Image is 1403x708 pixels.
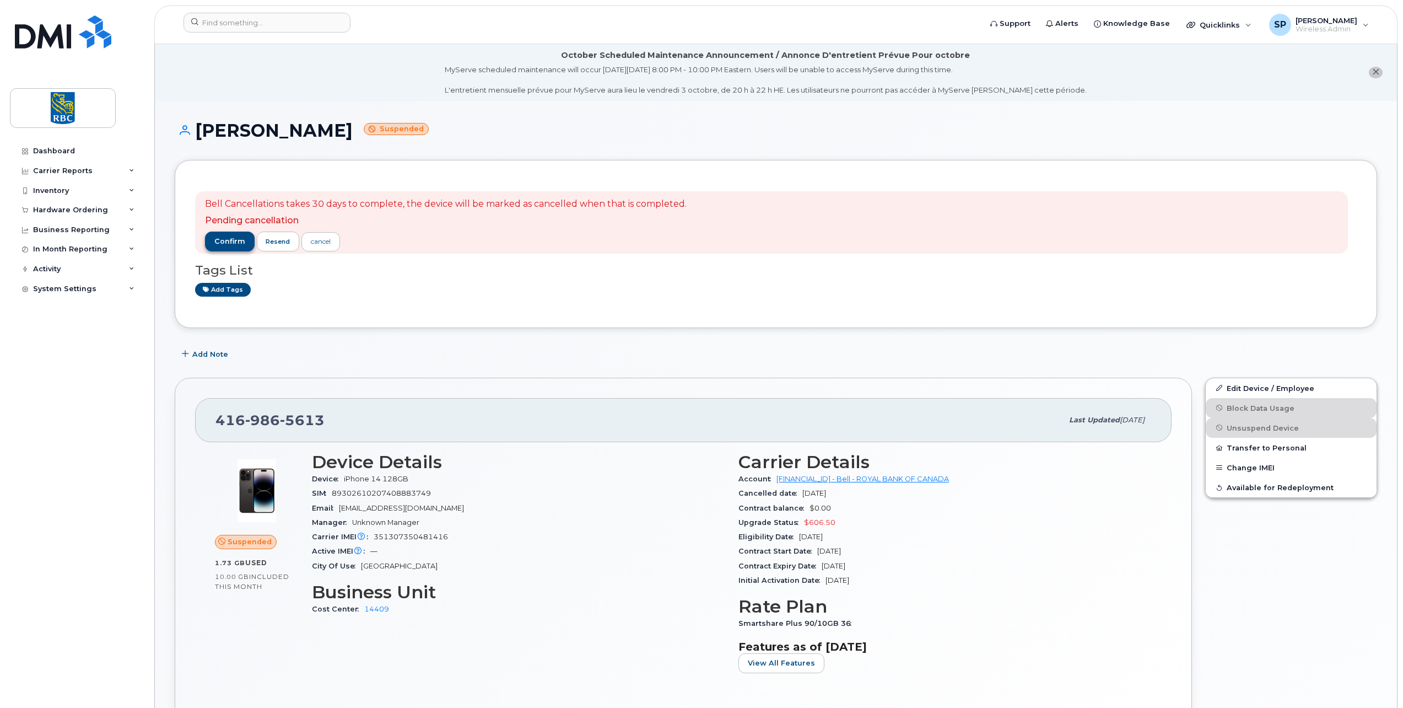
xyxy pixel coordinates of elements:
[822,562,845,570] span: [DATE]
[738,597,1152,616] h3: Rate Plan
[804,518,835,527] span: $606.50
[738,640,1152,653] h3: Features as of [DATE]
[175,345,238,364] button: Add Note
[205,198,687,211] p: Bell Cancellations takes 30 days to complete, the device will be marked as cancelled when that is...
[352,518,419,527] span: Unknown Manager
[1206,438,1377,458] button: Transfer to Personal
[266,237,290,246] span: resend
[245,412,280,428] span: 986
[312,504,339,512] span: Email
[1069,416,1120,424] span: Last updated
[1206,378,1377,398] a: Edit Device / Employee
[361,562,438,570] span: [GEOGRAPHIC_DATA]
[205,214,687,227] p: Pending cancellation
[1120,416,1145,424] span: [DATE]
[214,237,245,246] span: confirm
[312,605,364,613] span: Cost Center
[312,518,352,527] span: Manager
[245,559,267,567] span: used
[738,504,810,512] span: Contract balance
[195,264,1357,277] h3: Tags List
[332,489,431,497] span: 89302610207408883749
[738,518,804,527] span: Upgrade Status
[802,489,826,497] span: [DATE]
[561,50,970,61] div: October Scheduled Maintenance Announcement / Annonce D'entretient Prévue Pour octobre
[215,572,289,591] span: included this month
[344,475,408,483] span: iPhone 14 128GB
[195,283,251,297] a: Add tags
[364,605,389,613] a: 14409
[1227,484,1334,492] span: Available for Redeployment
[738,619,857,627] span: Smartshare Plus 90/10GB 36
[364,123,429,136] small: Suspended
[748,658,815,668] span: View All Features
[312,475,344,483] span: Device
[312,452,725,472] h3: Device Details
[280,412,325,428] span: 5613
[175,121,1377,140] h1: [PERSON_NAME]
[738,547,817,555] span: Contract Start Date
[301,232,340,251] a: cancel
[228,537,272,547] span: Suspended
[810,504,831,512] span: $0.00
[215,573,249,581] span: 10.00 GB
[738,475,776,483] span: Account
[205,232,255,251] button: confirm
[1227,423,1299,432] span: Unsuspend Device
[339,504,464,512] span: [EMAIL_ADDRESS][DOMAIN_NAME]
[445,65,1087,95] div: MyServe scheduled maintenance will occur [DATE][DATE] 8:00 PM - 10:00 PM Eastern. Users will be u...
[1369,67,1383,78] button: close notification
[312,562,361,570] span: City Of Use
[312,547,370,555] span: Active IMEI
[738,452,1152,472] h3: Carrier Details
[776,475,949,483] a: [FINANCIAL_ID] - Bell - ROYAL BANK OF CANADA
[738,489,802,497] span: Cancelled date
[215,559,245,567] span: 1.73 GB
[1206,418,1377,438] button: Unsuspend Device
[370,547,377,555] span: —
[192,349,228,360] span: Add Note
[825,576,849,584] span: [DATE]
[1206,398,1377,418] button: Block Data Usage
[817,547,841,555] span: [DATE]
[738,576,825,584] span: Initial Activation Date
[738,533,799,541] span: Eligibility Date
[738,562,822,570] span: Contract Expiry Date
[312,582,725,602] h3: Business Unit
[374,533,448,541] span: 351307350481416
[224,458,290,524] img: image20231002-3703462-njx0qo.jpeg
[738,653,824,673] button: View All Features
[1206,478,1377,497] button: Available for Redeployment
[312,489,332,497] span: SIM
[1206,458,1377,478] button: Change IMEI
[257,232,300,251] button: resend
[215,412,325,428] span: 416
[799,533,823,541] span: [DATE]
[311,237,331,246] div: cancel
[312,533,374,541] span: Carrier IMEI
